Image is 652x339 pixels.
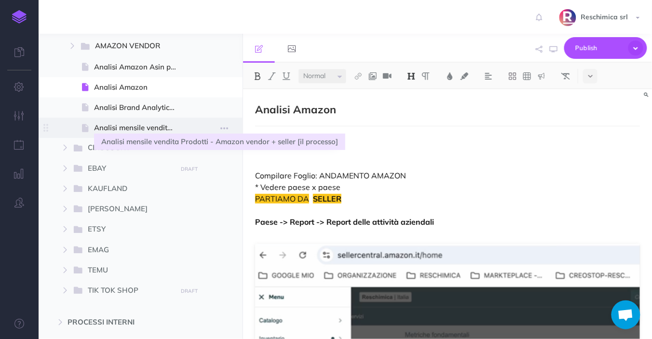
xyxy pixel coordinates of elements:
[255,170,640,239] p: Compilare Foglio: ANDAMENTO AMAZON * Vedere paese x paese
[181,288,198,294] small: DRAFT
[383,72,392,80] img: Add video button
[88,285,170,297] span: TIK TOK SHOP
[537,72,546,80] img: Callout dropdown menu button
[253,72,262,80] img: Bold button
[255,194,309,203] span: PARTIAMO DA
[181,166,198,172] small: DRAFT
[576,13,633,21] span: Reschimica srl
[354,72,363,80] img: Link button
[523,72,531,80] img: Create table button
[88,264,170,277] span: TEMU
[88,244,170,257] span: EMAG
[484,72,493,80] img: Alignment dropdown menu button
[94,102,185,113] span: Analisi Brand Analytics_seller Chat GTP_AMAZON
[446,72,454,80] img: Text color button
[88,163,170,175] span: EBAY
[575,41,624,55] span: Publish
[94,61,185,73] span: Analisi Amazon Asin prodotto - traffico
[255,217,434,227] strong: Paese -> Report -> Report delle attività aziendali
[313,194,341,203] span: SELLER
[421,72,430,80] img: Paragraph button
[561,72,570,80] img: Clear styles button
[611,300,640,329] div: Aprire la chat
[68,316,173,328] span: PROCESSI INTERNI
[255,138,339,148] a: [URL][DOMAIN_NAME]
[282,72,291,80] img: Underline button
[368,72,377,80] img: Add image button
[460,72,469,80] img: Text background color button
[177,163,202,175] button: DRAFT
[88,142,170,154] span: CDISCOUNT
[94,81,185,93] span: Analisi Amazon
[255,103,336,116] strong: Analisi Amazon
[88,183,170,195] span: KAUFLAND
[268,72,276,80] img: Italic button
[88,223,170,236] span: ETSY
[12,10,27,24] img: logo-mark.svg
[95,40,170,53] span: AMAZON VENDOR
[559,9,576,26] img: SYa4djqk1Oq5LKxmPekz2tk21Z5wK9RqXEiubV6a.png
[177,285,202,297] button: DRAFT
[94,122,185,134] span: Analisi mensile vendita Prodotti - Amazon vendor + seller [il processo]
[88,203,170,216] span: [PERSON_NAME]
[407,72,416,80] img: Headings dropdown button
[564,37,647,59] button: Publish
